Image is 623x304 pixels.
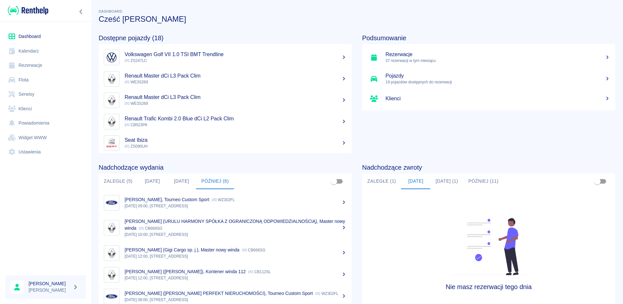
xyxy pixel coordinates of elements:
[362,174,401,189] button: Zaległe (1)
[5,44,86,58] a: Kalendarz
[99,192,352,213] a: Image[PERSON_NAME], Tourneo Custom Sport WZ302FL[DATE] 09:00, [STREET_ADDRESS]
[29,287,70,294] p: [PERSON_NAME]
[125,137,347,143] h5: Seat Ibiza
[196,174,234,189] button: Później (6)
[138,174,167,189] button: [DATE]
[5,87,86,102] a: Serwisy
[125,203,347,209] p: [DATE] 09:00, [STREET_ADDRESS]
[5,73,86,87] a: Flota
[362,90,615,108] a: Klienci
[8,5,48,16] img: Renthelp logo
[99,111,352,132] a: ImageRenault Trafic Kombi 2.0 Blue dCi L2 Pack Clim CB523PK
[99,264,352,286] a: Image[PERSON_NAME] ([PERSON_NAME]), Kontener winda 112 CB112SL[DATE] 12:00, [STREET_ADDRESS]
[385,58,610,64] p: 37 rezerwacji w tym miesiącu
[5,102,86,116] a: Klienci
[76,7,86,16] button: Zwiń nawigację
[99,68,352,90] a: ImageRenault Master dCi L3 Pack Clim WE3S269
[5,58,86,73] a: Rezerwacje
[125,297,347,303] p: [DATE] 08:00, [STREET_ADDRESS]
[5,116,86,130] a: Powiadomienia
[99,213,352,242] a: Image[PERSON_NAME] (URULU HARMONY SPÓŁKA Z OGRANICZONĄ ODPOWIEDZIALNOŚCIĄ), Master nowy winda CB6...
[105,51,118,64] img: Image
[463,174,504,189] button: Później (11)
[105,222,118,234] img: Image
[315,291,338,296] p: WZ302FL
[385,95,610,102] h5: Klienci
[99,47,352,68] a: ImageVolkswagen Golf VII 1.0 TSI BMT Trendline ZS247LC
[99,132,352,154] a: ImageSeat Ibiza ZS090UH
[105,137,118,149] img: Image
[105,269,118,281] img: Image
[5,145,86,159] a: Ustawienia
[125,101,148,106] span: WE3S268
[385,51,610,58] h5: Rezerwacje
[125,51,347,58] h5: Volkswagen Golf VII 1.0 TSI BMT Trendline
[430,174,463,189] button: [DATE] (1)
[248,270,271,274] p: CB112SL
[139,226,162,231] p: CB668SG
[385,79,610,85] p: 19 pojazdów dostępnych do rezerwacji
[125,253,347,259] p: [DATE] 12:00, [STREET_ADDRESS]
[362,68,615,90] a: Pojazdy19 pojazdów dostępnych do rezerwacji
[125,144,148,149] span: ZS090UH
[362,164,615,171] h4: Nadchodzące zwroty
[591,175,604,188] span: Pokaż przypisane tylko do mnie
[105,73,118,85] img: Image
[447,218,531,275] img: Fleet
[385,73,610,79] h5: Pojazdy
[125,247,239,252] p: [PERSON_NAME] (Gigi Cargo sp. j.), Master nowy winda
[125,123,148,127] span: CB523PK
[125,275,347,281] p: [DATE] 12:00, [STREET_ADDRESS]
[125,232,347,237] p: [DATE] 10:00, [STREET_ADDRESS]
[125,219,345,231] p: [PERSON_NAME] (URULU HARMONY SPÓŁKA Z OGRANICZONĄ ODPOWIEDZIALNOŚCIĄ), Master nowy winda
[99,174,138,189] button: Zaległe (5)
[99,164,352,171] h4: Nadchodzące wydania
[125,58,147,63] span: ZS247LC
[5,130,86,145] a: Widget WWW
[125,116,347,122] h5: Renault Trafic Kombi 2.0 Blue dCi L2 Pack Clim
[105,290,118,303] img: Image
[99,90,352,111] a: ImageRenault Master dCi L3 Pack Clim WE3S268
[212,198,235,202] p: WZ302FL
[105,116,118,128] img: Image
[242,248,265,252] p: CB668SG
[328,175,340,188] span: Pokaż przypisane tylko do mnie
[105,94,118,106] img: Image
[99,9,122,13] span: Dashboard
[99,15,615,24] h3: Cześć [PERSON_NAME]
[125,291,313,296] p: [PERSON_NAME] ([PERSON_NAME] PERFEKT NIERUCHOMOŚCI), Tourneo Custom Sport
[125,94,347,101] h5: Renault Master dCi L3 Pack Clim
[29,280,70,287] h6: [PERSON_NAME]
[125,80,148,84] span: WE3S269
[99,242,352,264] a: Image[PERSON_NAME] (Gigi Cargo sp. j.), Master nowy winda CB668SG[DATE] 12:00, [STREET_ADDRESS]
[401,174,430,189] button: [DATE]
[125,73,347,79] h5: Renault Master dCi L3 Pack Clim
[362,47,615,68] a: Rezerwacje37 rezerwacji w tym miesiącu
[99,34,352,42] h4: Dostępne pojazdy (18)
[125,197,209,202] p: [PERSON_NAME], Tourneo Custom Sport
[105,197,118,209] img: Image
[5,5,48,16] a: Renthelp logo
[125,269,246,274] p: [PERSON_NAME] ([PERSON_NAME]), Kontener winda 112
[167,174,196,189] button: [DATE]
[394,283,584,291] h4: Nie masz rezerwacji tego dnia
[105,247,118,259] img: Image
[5,29,86,44] a: Dashboard
[362,34,615,42] h4: Podsumowanie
